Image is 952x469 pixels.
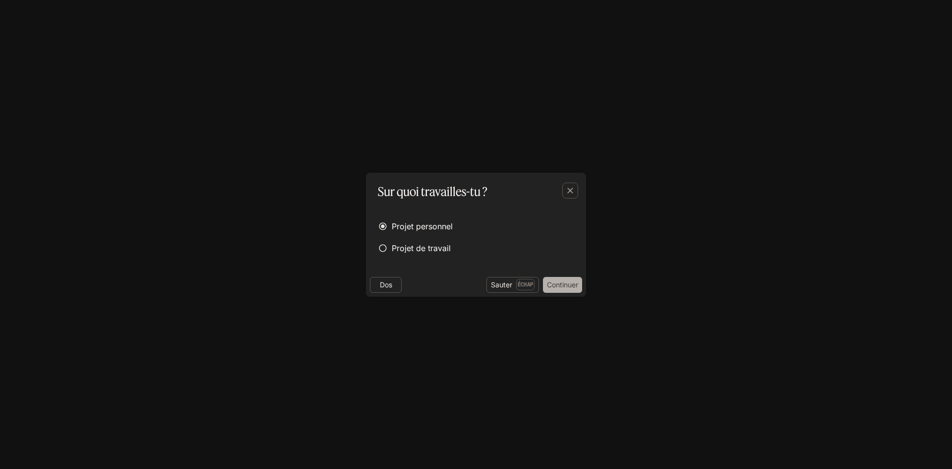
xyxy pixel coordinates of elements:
[547,280,578,289] font: Continuer
[380,280,392,289] font: Dos
[491,280,512,289] font: Sauter
[378,184,487,199] font: Sur quoi travailles-tu ?
[392,243,451,253] font: Projet de travail
[370,277,402,293] button: Dos
[486,277,539,293] button: SauterÉchap
[392,221,453,231] font: Projet personnel
[518,281,533,288] font: Échap
[543,277,582,293] button: Continuer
